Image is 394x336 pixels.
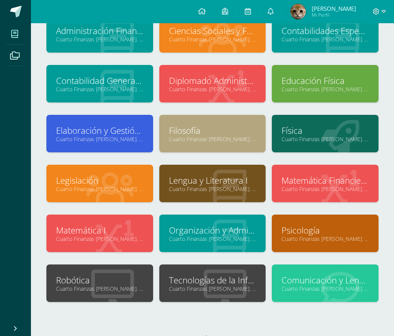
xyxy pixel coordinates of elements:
a: Robótica [56,274,143,286]
a: Cuarto Finanzas [PERSON_NAME]. C.C.L.L. en Finanzas y Administración "A" [169,285,256,292]
a: Comunicación y Lenguaje L3 Idioma Inglés [281,274,369,286]
a: Cuarto Finanzas [PERSON_NAME]. C.C.L.L. en Finanzas y Administración "A" [281,85,369,93]
a: Cuarto Finanzas [PERSON_NAME]. C.C.L.L. en Finanzas y Administración "A" [56,185,143,193]
a: Cuarto Finanzas [PERSON_NAME]. C.C.L.L. en Finanzas y Administración "LEVEL 4" [281,285,369,292]
a: Diplomado Administración de Empresas [169,75,256,87]
a: Filosofía [169,125,256,136]
a: Elaboración y Gestión de Proyectos [56,125,143,136]
a: Educación Física [281,75,369,87]
a: Cuarto Finanzas [PERSON_NAME]. C.C.L.L. en Finanzas y Administración "A" [56,235,143,242]
a: Cuarto Finanzas [PERSON_NAME]. C.C.L.L. en Finanzas y Administración "A" [169,135,256,143]
a: Cuarto Finanzas [PERSON_NAME]. C.C.L.L. en Finanzas y Administración "A" [281,235,369,242]
img: 8762b6bb3af3da8fe1474ae5a1e34521.png [290,4,306,19]
a: Cuarto Finanzas [PERSON_NAME]. C.C.L.L. en Finanzas y Administración "A" [169,36,256,43]
a: Cuarto Finanzas [PERSON_NAME]. C.C.L.L. en Finanzas y Administración "A" [169,235,256,242]
a: Cuarto Finanzas [PERSON_NAME]. C.C.L.L. en Finanzas y Administración "A" [56,85,143,93]
span: [PERSON_NAME] [312,5,356,12]
a: Cuarto Finanzas [PERSON_NAME]. C.C.L.L. en Finanzas y Administración "A" [281,135,369,143]
a: Psicología [281,224,369,236]
a: Cuarto Finanzas [PERSON_NAME]. C.C.L.L. en Finanzas y Administración "A" [281,185,369,193]
a: Cuarto Finanzas [PERSON_NAME]. C.C.L.L. en Finanzas y Administración "A" [56,285,143,292]
a: Cuarto Finanzas [PERSON_NAME]. C.C.L.L. en Finanzas y Administración "A" [169,185,256,193]
a: Cuarto Finanzas [PERSON_NAME]. C.C.L.L. en Finanzas y Administración "A" [169,85,256,93]
a: Matemática Financiera [281,174,369,186]
a: Matemática I [56,224,143,236]
a: Legislación [56,174,143,186]
a: Contabilidad General y de Sociedades [56,75,143,87]
a: Ciencias Sociales y Formación Ciudadana [169,25,256,37]
a: Administración Financiera [56,25,143,37]
a: Física [281,125,369,136]
a: Cuarto Finanzas [PERSON_NAME]. C.C.L.L. en Finanzas y Administración "A" [56,36,143,43]
a: Organización y Administración I [169,224,256,236]
a: Contabilidades Especializadas [281,25,369,37]
a: Cuarto Finanzas [PERSON_NAME]. C.C.L.L. en Finanzas y Administración "A" [281,36,369,43]
a: Lengua y Literatura I [169,174,256,186]
a: Cuarto Finanzas [PERSON_NAME]. C.C.L.L. en Finanzas y Administración "A" [56,135,143,143]
a: Tecnologías de la Información y la Comunicación [169,274,256,286]
span: Mi Perfil [312,12,356,18]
